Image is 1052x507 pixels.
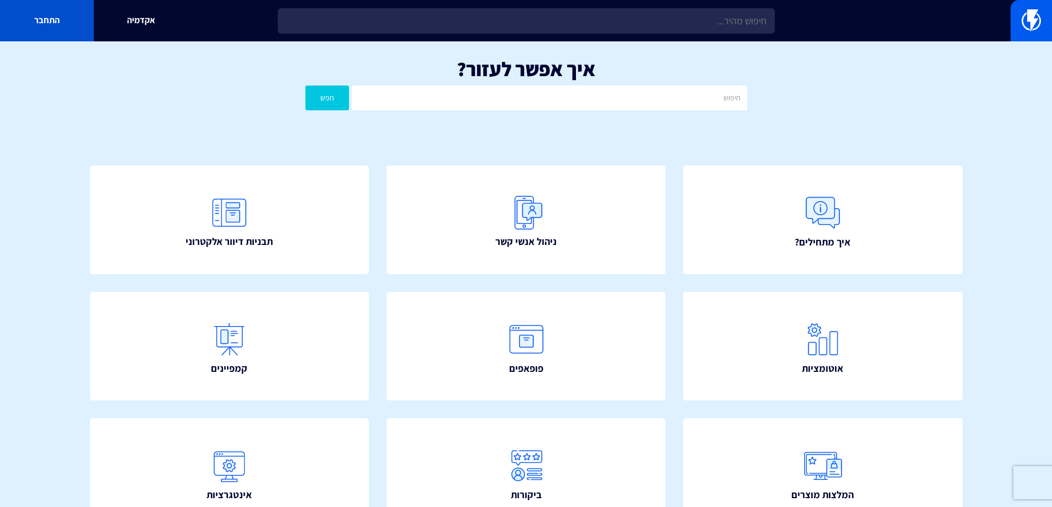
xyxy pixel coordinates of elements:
[305,86,350,110] button: חפש
[387,292,666,401] a: פופאפים
[495,234,557,249] span: ניהול אנשי קשר
[795,235,850,249] span: איך מתחילים?
[186,234,273,249] span: תבניות דיוור אלקטרוני
[352,86,747,110] input: חיפוש
[207,488,252,502] span: אינטגרציות
[90,292,369,401] a: קמפיינים
[211,361,247,376] span: קמפיינים
[387,166,666,275] a: ניהול אנשי קשר
[511,488,542,502] span: ביקורות
[791,488,854,502] span: המלצות מוצרים
[278,8,775,34] input: חיפוש מהיר...
[17,58,1035,80] h1: איך אפשר לעזור?
[683,166,963,275] a: איך מתחילים?
[90,166,369,275] a: תבניות דיוור אלקטרוני
[802,361,843,376] span: אוטומציות
[683,292,963,401] a: אוטומציות
[509,361,543,376] span: פופאפים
